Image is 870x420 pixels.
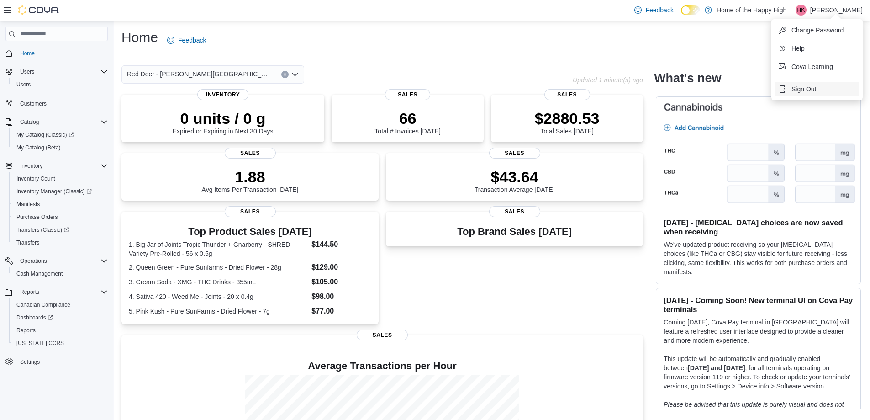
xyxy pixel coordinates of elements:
[13,186,95,197] a: Inventory Manager (Classic)
[9,78,111,91] button: Users
[129,240,308,258] dt: 1. Big Jar of Joints Tropic Thunder + Gnarberry - SHRED - Variety Pre-Rolled - 56 x 0.5g
[9,185,111,198] a: Inventory Manager (Classic)
[2,286,111,298] button: Reports
[9,298,111,311] button: Canadian Compliance
[791,62,833,71] span: Cova Learning
[281,71,289,78] button: Clear input
[9,172,111,185] button: Inventory Count
[311,262,371,273] dd: $129.00
[16,287,108,298] span: Reports
[9,223,111,236] a: Transfers (Classic)
[13,312,57,323] a: Dashboards
[645,5,673,15] span: Feedback
[374,109,440,128] p: 66
[544,89,590,100] span: Sales
[688,364,745,372] strong: [DATE] and [DATE]
[16,175,55,182] span: Inventory Count
[13,268,66,279] a: Cash Management
[13,212,62,223] a: Purchase Orders
[20,50,35,57] span: Home
[16,188,92,195] span: Inventory Manager (Classic)
[5,43,108,392] nav: Complex example
[20,118,39,126] span: Catalog
[16,239,39,246] span: Transfers
[573,76,643,84] p: Updated 1 minute(s) ago
[13,299,74,310] a: Canadian Compliance
[475,168,555,193] div: Transaction Average [DATE]
[16,66,108,77] span: Users
[291,71,299,78] button: Open list of options
[13,338,68,349] a: [US_STATE] CCRS
[9,236,111,249] button: Transfers
[13,186,108,197] span: Inventory Manager (Classic)
[2,47,111,60] button: Home
[654,71,721,85] h2: What's new
[2,65,111,78] button: Users
[16,301,70,308] span: Canadian Compliance
[489,206,540,217] span: Sales
[13,142,64,153] a: My Catalog (Beta)
[18,5,59,15] img: Cova
[16,356,108,367] span: Settings
[796,5,807,16] div: Halie Kelley
[16,97,108,109] span: Customers
[16,81,31,88] span: Users
[2,116,111,128] button: Catalog
[13,224,73,235] a: Transfers (Classic)
[9,337,111,350] button: [US_STATE] CCRS
[9,198,111,211] button: Manifests
[16,131,74,138] span: My Catalog (Classic)
[16,314,53,321] span: Dashboards
[16,48,38,59] a: Home
[311,276,371,287] dd: $105.00
[797,5,805,16] span: HK
[16,327,36,334] span: Reports
[121,28,158,47] h1: Home
[16,270,63,277] span: Cash Management
[16,287,43,298] button: Reports
[16,98,50,109] a: Customers
[13,299,108,310] span: Canadian Compliance
[489,148,540,159] span: Sales
[16,48,108,59] span: Home
[791,26,844,35] span: Change Password
[129,361,636,372] h4: Average Transactions per Hour
[13,325,39,336] a: Reports
[631,1,677,19] a: Feedback
[2,96,111,110] button: Customers
[129,263,308,272] dt: 2. Queen Green - Pure Sunfarms - Dried Flower - 28g
[16,356,43,367] a: Settings
[9,141,111,154] button: My Catalog (Beta)
[9,324,111,337] button: Reports
[374,109,440,135] div: Total # Invoices [DATE]
[129,292,308,301] dt: 4. Sativa 420 - Weed Me - Joints - 20 x 0.4g
[385,89,431,100] span: Sales
[16,255,108,266] span: Operations
[20,68,34,75] span: Users
[13,212,108,223] span: Purchase Orders
[173,109,274,128] p: 0 units / 0 g
[791,44,805,53] span: Help
[357,330,408,340] span: Sales
[311,239,371,250] dd: $144.50
[535,109,600,135] div: Total Sales [DATE]
[457,226,572,237] h3: Top Brand Sales [DATE]
[535,109,600,128] p: $2880.53
[129,226,371,237] h3: Top Product Sales [DATE]
[163,31,210,49] a: Feedback
[664,318,853,345] p: Coming [DATE], Cova Pay terminal in [GEOGRAPHIC_DATA] will feature a refreshed user interface des...
[20,288,39,296] span: Reports
[13,237,43,248] a: Transfers
[664,218,853,236] h3: [DATE] - [MEDICAL_DATA] choices are now saved when receiving
[13,199,108,210] span: Manifests
[664,354,853,391] p: This update will be automatically and gradually enabled between , for all terminals operating on ...
[178,36,206,45] span: Feedback
[775,82,859,96] button: Sign Out
[20,162,42,170] span: Inventory
[129,307,308,316] dt: 5. Pink Kush - Pure SunFarms - Dried Flower - 7g
[775,23,859,37] button: Change Password
[664,296,853,314] h3: [DATE] - Coming Soon! New terminal UI on Cova Pay terminals
[311,306,371,317] dd: $77.00
[129,277,308,287] dt: 3. Cream Soda - XMG - THC Drinks - 355mL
